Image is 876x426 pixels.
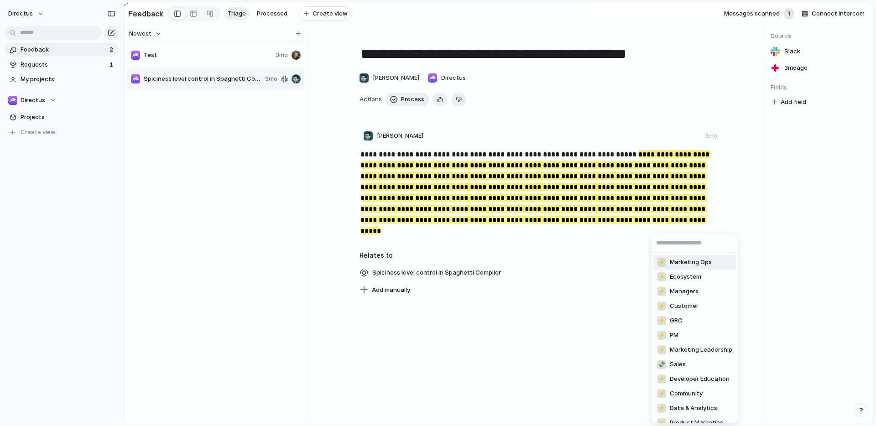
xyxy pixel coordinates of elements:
[670,287,699,296] span: Managers
[657,331,666,340] div: ⚡
[670,272,701,281] span: Ecosystem
[657,374,666,384] div: ⚡
[657,287,666,296] div: ⚡
[657,404,666,413] div: ⚡
[670,404,717,413] span: Data & Analytics
[670,389,703,398] span: Community
[670,360,686,369] span: Sales
[657,316,666,325] div: ⚡
[670,374,730,384] span: Developer Education
[670,316,683,325] span: GRC
[670,331,678,340] span: PM
[670,258,712,267] span: Marketing Ops
[670,345,732,354] span: Marketing Leadership
[657,258,666,267] div: ⚡
[657,389,666,398] div: ⚡
[657,360,666,369] div: 💸
[657,345,666,354] div: ⚡
[657,301,666,311] div: ⚡
[670,301,699,311] span: Customer
[657,272,666,281] div: ⚡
